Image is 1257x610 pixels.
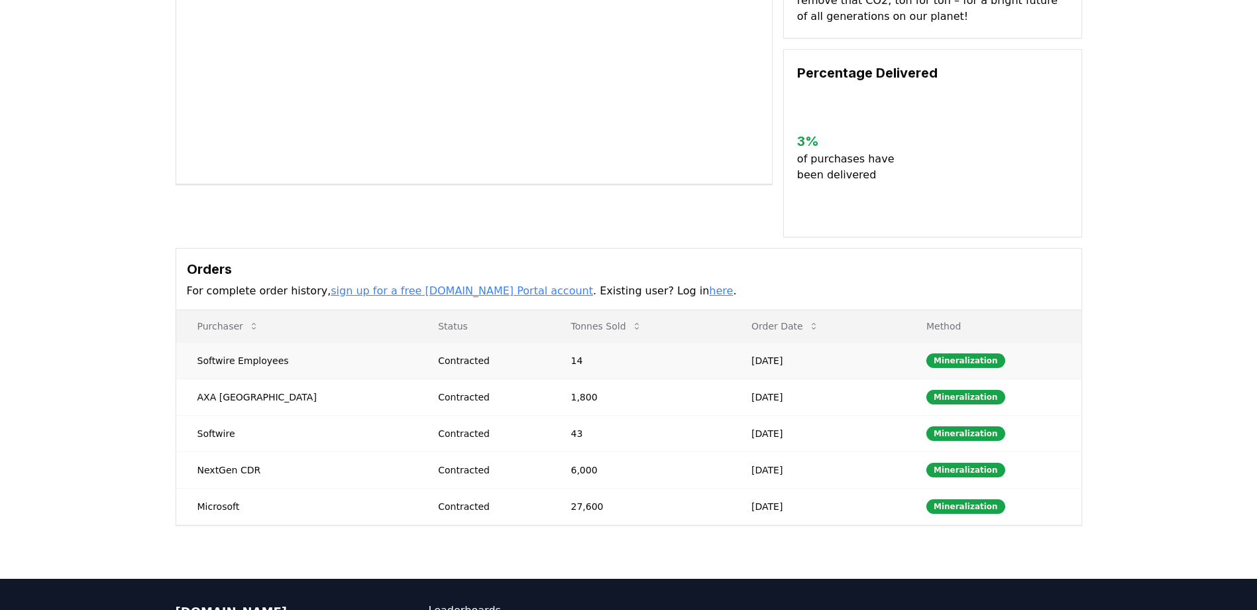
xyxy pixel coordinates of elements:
td: 27,600 [550,488,731,524]
div: Mineralization [926,390,1005,404]
button: Purchaser [187,313,270,339]
p: of purchases have been delivered [797,151,905,183]
div: Mineralization [926,463,1005,477]
a: here [709,284,733,297]
div: Contracted [438,463,539,477]
p: For complete order history, . Existing user? Log in . [187,283,1071,299]
td: 1,800 [550,379,731,415]
div: Mineralization [926,353,1005,368]
div: Mineralization [926,499,1005,514]
td: [DATE] [730,488,905,524]
td: [DATE] [730,452,905,488]
button: Order Date [741,313,830,339]
div: Contracted [438,500,539,513]
p: Status [427,320,539,333]
td: [DATE] [730,342,905,379]
td: NextGen CDR [176,452,417,488]
div: Mineralization [926,426,1005,441]
td: AXA [GEOGRAPHIC_DATA] [176,379,417,415]
a: sign up for a free [DOMAIN_NAME] Portal account [331,284,593,297]
div: Contracted [438,391,539,404]
h3: Percentage Delivered [797,63,1068,83]
div: Contracted [438,354,539,367]
h3: Orders [187,259,1071,279]
h3: 3 % [797,131,905,151]
div: Contracted [438,427,539,440]
td: 14 [550,342,731,379]
button: Tonnes Sold [561,313,653,339]
td: Softwire [176,415,417,452]
td: Microsoft [176,488,417,524]
td: [DATE] [730,415,905,452]
td: [DATE] [730,379,905,415]
td: 43 [550,415,731,452]
td: Softwire Employees [176,342,417,379]
td: 6,000 [550,452,731,488]
p: Method [916,320,1071,333]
